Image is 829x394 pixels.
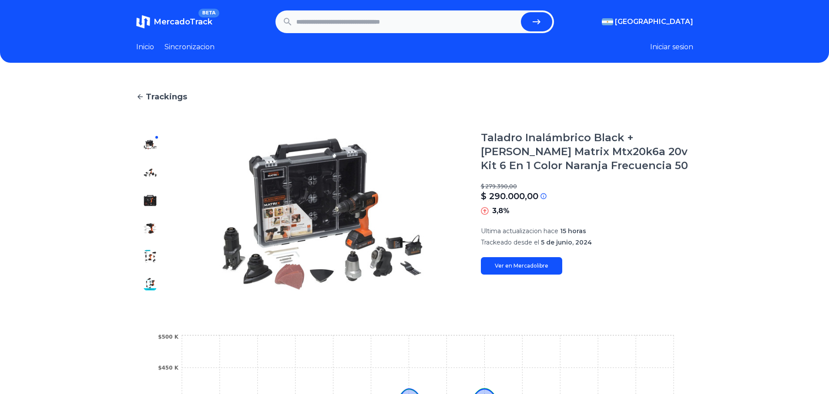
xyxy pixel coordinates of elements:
[481,227,558,235] span: Ultima actualizacion hace
[143,138,157,152] img: Taladro Inalámbrico Black + Decker Matrix Mtx20k6a 20v Kit 6 En 1 Color Naranja Frecuencia 50
[615,17,693,27] span: [GEOGRAPHIC_DATA]
[136,91,693,103] a: Trackings
[198,9,219,17] span: BETA
[136,15,150,29] img: MercadoTrack
[143,194,157,207] img: Taladro Inalámbrico Black + Decker Matrix Mtx20k6a 20v Kit 6 En 1 Color Naranja Frecuencia 50
[481,257,562,275] a: Ver en Mercadolibre
[146,91,187,103] span: Trackings
[492,206,510,216] p: 3,8%
[136,15,212,29] a: MercadoTrackBETA
[541,238,592,246] span: 5 de junio, 2024
[481,238,539,246] span: Trackeado desde el
[154,17,212,27] span: MercadoTrack
[560,227,586,235] span: 15 horas
[481,131,693,173] h1: Taladro Inalámbrico Black + [PERSON_NAME] Matrix Mtx20k6a 20v Kit 6 En 1 Color Naranja Frecuencia 50
[143,249,157,263] img: Taladro Inalámbrico Black + Decker Matrix Mtx20k6a 20v Kit 6 En 1 Color Naranja Frecuencia 50
[143,166,157,180] img: Taladro Inalámbrico Black + Decker Matrix Mtx20k6a 20v Kit 6 En 1 Color Naranja Frecuencia 50
[143,221,157,235] img: Taladro Inalámbrico Black + Decker Matrix Mtx20k6a 20v Kit 6 En 1 Color Naranja Frecuencia 50
[158,365,179,371] tspan: $450 K
[602,18,613,25] img: Argentina
[650,42,693,52] button: Iniciar sesion
[481,190,538,202] p: $ 290.000,00
[136,42,154,52] a: Inicio
[181,131,463,298] img: Taladro Inalámbrico Black + Decker Matrix Mtx20k6a 20v Kit 6 En 1 Color Naranja Frecuencia 50
[158,334,179,340] tspan: $500 K
[602,17,693,27] button: [GEOGRAPHIC_DATA]
[164,42,215,52] a: Sincronizacion
[143,277,157,291] img: Taladro Inalámbrico Black + Decker Matrix Mtx20k6a 20v Kit 6 En 1 Color Naranja Frecuencia 50
[481,183,693,190] p: $ 279.390,00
